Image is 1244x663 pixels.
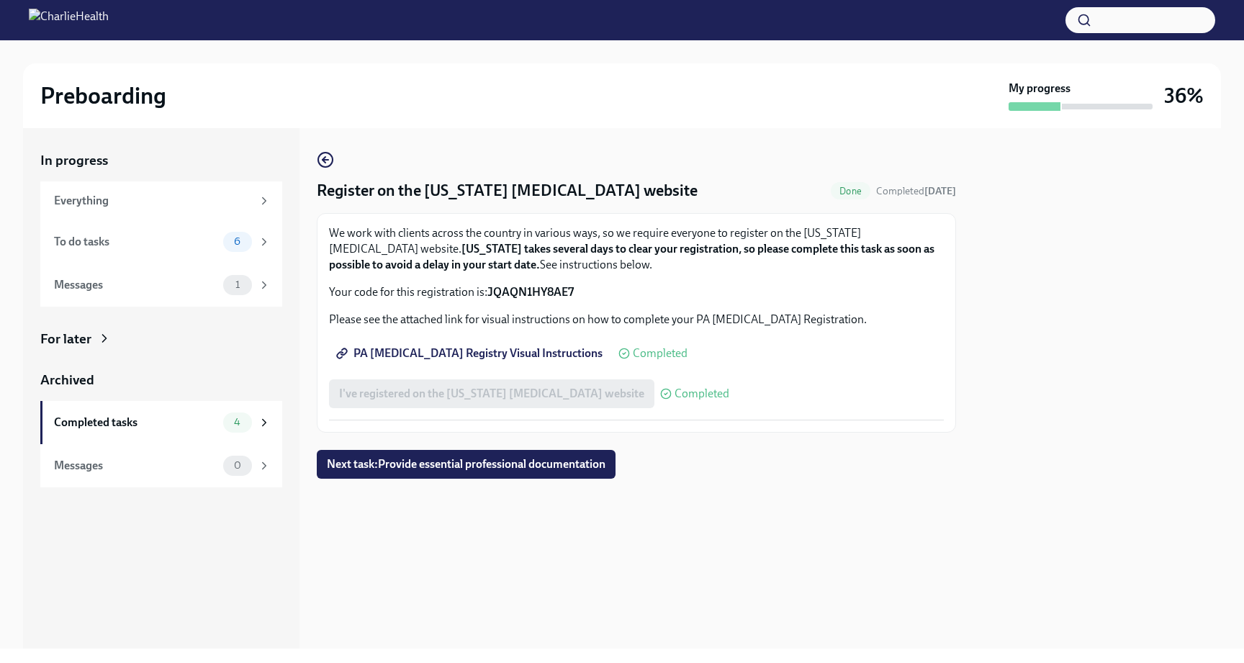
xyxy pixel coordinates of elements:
[40,401,282,444] a: Completed tasks4
[831,186,870,197] span: Done
[924,185,956,197] strong: [DATE]
[40,181,282,220] a: Everything
[876,185,956,197] span: Completed
[225,417,249,428] span: 4
[40,263,282,307] a: Messages1
[329,284,944,300] p: Your code for this registration is:
[487,285,574,299] strong: JQAQN1HY8AE7
[40,81,166,110] h2: Preboarding
[225,236,249,247] span: 6
[329,225,944,273] p: We work with clients across the country in various ways, so we require everyone to register on th...
[54,193,252,209] div: Everything
[227,279,248,290] span: 1
[675,388,729,400] span: Completed
[339,346,603,361] span: PA [MEDICAL_DATA] Registry Visual Instructions
[327,457,605,472] span: Next task : Provide essential professional documentation
[1009,81,1071,96] strong: My progress
[40,220,282,263] a: To do tasks6
[29,9,109,32] img: CharlieHealth
[225,460,250,471] span: 0
[54,415,217,430] div: Completed tasks
[40,151,282,170] a: In progress
[40,444,282,487] a: Messages0
[54,458,217,474] div: Messages
[1164,83,1204,109] h3: 36%
[633,348,688,359] span: Completed
[40,371,282,389] a: Archived
[54,277,217,293] div: Messages
[329,339,613,368] a: PA [MEDICAL_DATA] Registry Visual Instructions
[54,234,217,250] div: To do tasks
[317,450,616,479] button: Next task:Provide essential professional documentation
[876,184,956,198] span: October 1st, 2025 17:43
[317,180,698,202] h4: Register on the [US_STATE] [MEDICAL_DATA] website
[40,330,282,348] a: For later
[329,242,934,271] strong: [US_STATE] takes several days to clear your registration, so please complete this task as soon as...
[40,330,91,348] div: For later
[329,312,944,328] p: Please see the attached link for visual instructions on how to complete your PA [MEDICAL_DATA] Re...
